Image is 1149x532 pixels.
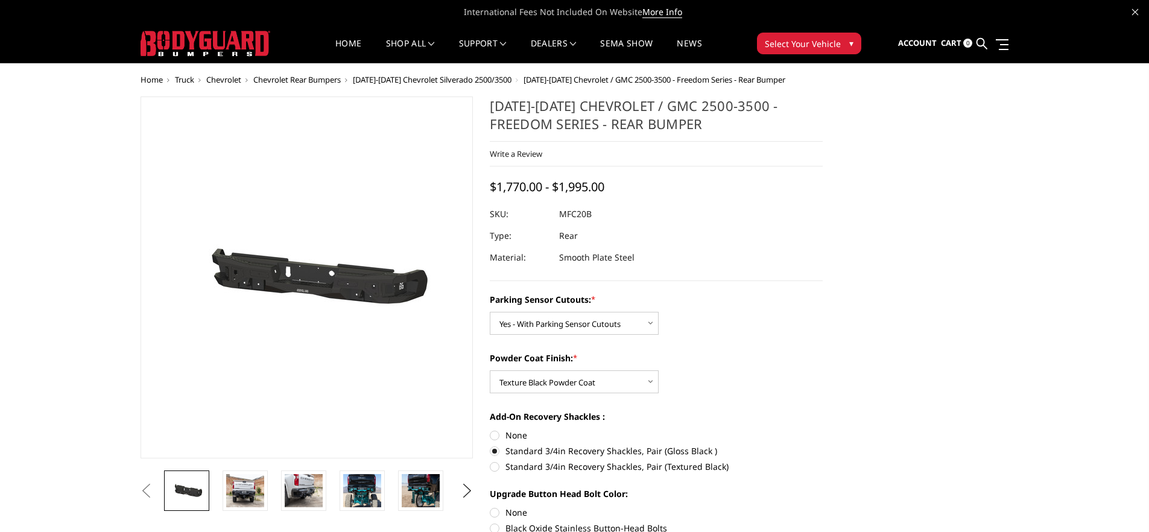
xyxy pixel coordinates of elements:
[490,225,550,247] dt: Type:
[757,33,861,54] button: Select Your Vehicle
[141,31,270,56] img: BODYGUARD BUMPERS
[849,37,853,49] span: ▾
[490,293,823,306] label: Parking Sensor Cutouts:
[531,39,577,63] a: Dealers
[141,97,473,458] a: 2020-2025 Chevrolet / GMC 2500-3500 - Freedom Series - Rear Bumper
[490,487,823,500] label: Upgrade Button Head Bolt Color:
[285,474,323,507] img: 2020-2025 Chevrolet / GMC 2500-3500 - Freedom Series - Rear Bumper
[402,474,440,507] img: 2020-2025 Chevrolet / GMC 2500-3500 - Freedom Series - Rear Bumper
[559,203,592,225] dd: MFC20B
[559,225,578,247] dd: Rear
[175,74,194,85] a: Truck
[963,39,972,48] span: 0
[168,474,206,507] img: 2020-2025 Chevrolet / GMC 2500-3500 - Freedom Series - Rear Bumper
[490,247,550,268] dt: Material:
[156,206,457,349] img: 2020-2025 Chevrolet / GMC 2500-3500 - Freedom Series - Rear Bumper
[524,74,785,85] span: [DATE]-[DATE] Chevrolet / GMC 2500-3500 - Freedom Series - Rear Bumper
[459,39,507,63] a: Support
[206,74,241,85] a: Chevrolet
[677,39,701,63] a: News
[253,74,341,85] a: Chevrolet Rear Bumpers
[141,74,163,85] a: Home
[898,37,937,48] span: Account
[490,506,823,519] label: None
[490,410,823,423] label: Add-On Recovery Shackles :
[898,27,937,60] a: Account
[490,179,604,195] span: $1,770.00 - $1,995.00
[559,247,635,268] dd: Smooth Plate Steel
[490,97,823,142] h1: [DATE]-[DATE] Chevrolet / GMC 2500-3500 - Freedom Series - Rear Bumper
[490,352,823,364] label: Powder Coat Finish:
[386,39,435,63] a: shop all
[490,445,823,457] label: Standard 3/4in Recovery Shackles, Pair (Gloss Black )
[941,27,972,60] a: Cart 0
[600,39,653,63] a: SEMA Show
[941,37,961,48] span: Cart
[490,460,823,473] label: Standard 3/4in Recovery Shackles, Pair (Textured Black)
[138,482,156,500] button: Previous
[458,482,476,500] button: Next
[335,39,361,63] a: Home
[490,148,542,159] a: Write a Review
[642,6,682,18] a: More Info
[490,203,550,225] dt: SKU:
[353,74,511,85] a: [DATE]-[DATE] Chevrolet Silverado 2500/3500
[765,37,841,50] span: Select Your Vehicle
[226,474,264,507] img: 2020-2025 Chevrolet / GMC 2500-3500 - Freedom Series - Rear Bumper
[490,429,823,442] label: None
[343,474,381,507] img: 2020-2025 Chevrolet / GMC 2500-3500 - Freedom Series - Rear Bumper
